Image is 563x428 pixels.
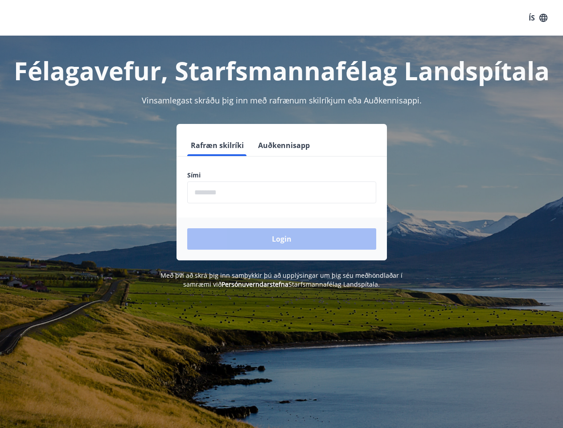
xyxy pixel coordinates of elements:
h1: Félagavefur, Starfsmannafélag Landspítala [11,53,552,87]
button: Rafræn skilríki [187,135,247,156]
span: Með því að skrá þig inn samþykkir þú að upplýsingar um þig séu meðhöndlaðar í samræmi við Starfsm... [160,271,403,288]
a: Persónuverndarstefna [222,280,288,288]
span: Vinsamlegast skráðu þig inn með rafrænum skilríkjum eða Auðkennisappi. [142,95,422,106]
button: Auðkennisapp [255,135,313,156]
label: Sími [187,171,376,180]
button: ÍS [524,10,552,26]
